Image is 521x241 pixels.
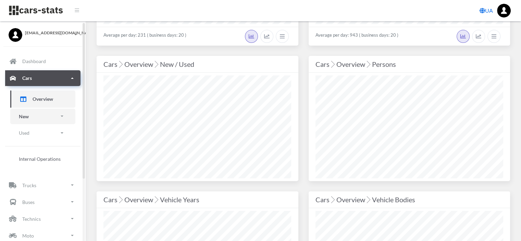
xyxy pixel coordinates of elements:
[477,4,496,17] a: UA
[19,112,29,121] p: New
[5,70,80,86] a: Cars
[10,152,75,166] a: Internal Operations
[5,194,80,210] a: Buses
[9,5,63,16] img: navbar brand
[497,4,511,17] img: ...
[33,95,53,103] span: Overview
[315,194,504,205] div: Cars Overview Vehicle Bodies
[103,194,291,205] div: Cars Overview Vehicle Years
[103,59,291,70] div: Cars Overview New / Used
[22,181,36,190] p: Trucks
[5,53,80,69] a: Dashboard
[25,30,77,36] span: [EMAIL_ADDRESS][DOMAIN_NAME]
[10,91,75,108] a: Overview
[22,198,35,206] p: Buses
[315,59,504,70] div: Cars Overview Persons
[22,231,34,240] p: Moto
[22,215,41,223] p: Technics
[5,211,80,227] a: Technics
[19,155,61,162] span: Internal Operations
[22,57,46,65] p: Dashboard
[5,177,80,193] a: Trucks
[309,27,510,46] div: Average per day: 943 ( business days: 20 )
[9,28,77,36] a: [EMAIL_ADDRESS][DOMAIN_NAME]
[22,74,32,82] p: Cars
[19,129,29,137] p: Used
[97,27,298,46] div: Average per day: 231 ( business days: 20 )
[10,125,75,141] a: Used
[10,109,75,124] a: New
